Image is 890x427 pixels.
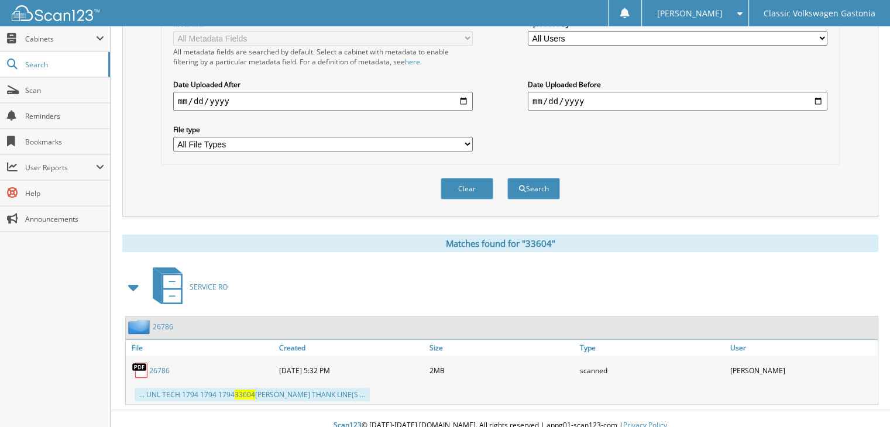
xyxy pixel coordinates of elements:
[276,340,427,356] a: Created
[173,80,473,89] label: Date Uploaded After
[190,282,228,292] span: SERVICE RO
[831,371,890,427] iframe: Chat Widget
[427,359,577,382] div: 2MB
[173,47,473,67] div: All metadata fields are searched by default. Select a cabinet with metadata to enable filtering b...
[727,340,878,356] a: User
[25,163,96,173] span: User Reports
[577,359,727,382] div: scanned
[12,5,99,21] img: scan123-logo-white.svg
[173,92,473,111] input: start
[126,340,276,356] a: File
[405,57,420,67] a: here
[173,125,473,135] label: File type
[25,85,104,95] span: Scan
[135,388,370,401] div: ... UNL TECH 1794 1794 1794 [PERSON_NAME] THANK LINE(S ...
[25,214,104,224] span: Announcements
[441,178,493,199] button: Clear
[128,319,153,334] img: folder2.png
[528,80,827,89] label: Date Uploaded Before
[577,340,727,356] a: Type
[727,359,878,382] div: [PERSON_NAME]
[122,235,878,252] div: Matches found for "33604"
[25,188,104,198] span: Help
[528,92,827,111] input: end
[25,111,104,121] span: Reminders
[25,137,104,147] span: Bookmarks
[235,390,255,400] span: 33604
[276,359,427,382] div: [DATE] 5:32 PM
[146,264,228,310] a: SERVICE RO
[507,178,560,199] button: Search
[132,361,149,379] img: PDF.png
[25,34,96,44] span: Cabinets
[153,322,173,332] a: 26786
[764,10,875,17] span: Classic Volkswagen Gastonia
[427,340,577,356] a: Size
[25,60,102,70] span: Search
[657,10,722,17] span: [PERSON_NAME]
[149,366,170,376] a: 26786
